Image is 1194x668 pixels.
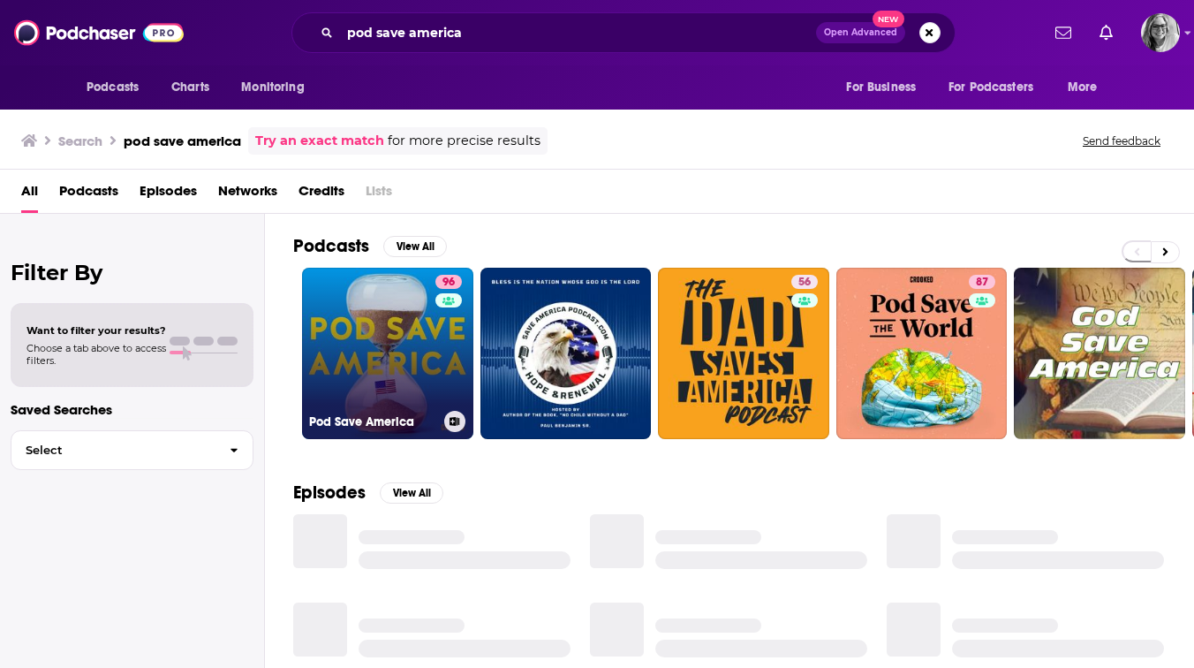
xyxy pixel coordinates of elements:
[255,131,384,151] a: Try an exact match
[1068,75,1098,100] span: More
[26,342,166,367] span: Choose a tab above to access filters.
[293,235,369,257] h2: Podcasts
[658,268,829,439] a: 56
[171,75,209,100] span: Charts
[976,274,988,292] span: 87
[824,28,897,37] span: Open Advanced
[11,430,253,470] button: Select
[937,71,1059,104] button: open menu
[21,177,38,213] a: All
[11,260,253,285] h2: Filter By
[969,275,995,289] a: 87
[846,75,916,100] span: For Business
[14,16,184,49] img: Podchaser - Follow, Share and Rate Podcasts
[380,482,443,504] button: View All
[383,236,447,257] button: View All
[340,19,816,47] input: Search podcasts, credits, & more...
[229,71,327,104] button: open menu
[302,268,473,439] a: 96Pod Save America
[293,235,447,257] a: PodcastsView All
[948,75,1033,100] span: For Podcasters
[26,324,166,337] span: Want to filter your results?
[366,177,392,213] span: Lists
[435,275,462,289] a: 96
[298,177,344,213] a: Credits
[834,71,938,104] button: open menu
[836,268,1008,439] a: 87
[873,11,904,27] span: New
[1077,133,1166,148] button: Send feedback
[388,131,540,151] span: for more precise results
[140,177,197,213] a: Episodes
[442,274,455,292] span: 96
[293,482,443,504] a: EpisodesView All
[11,444,215,456] span: Select
[291,12,956,53] div: Search podcasts, credits, & more...
[74,71,162,104] button: open menu
[11,401,253,418] p: Saved Searches
[798,274,811,292] span: 56
[160,71,220,104] a: Charts
[58,133,102,149] h3: Search
[309,414,437,429] h3: Pod Save America
[816,22,905,43] button: Open AdvancedNew
[241,75,304,100] span: Monitoring
[59,177,118,213] a: Podcasts
[1048,18,1078,48] a: Show notifications dropdown
[791,275,818,289] a: 56
[87,75,139,100] span: Podcasts
[1141,13,1180,52] button: Show profile menu
[218,177,277,213] a: Networks
[1141,13,1180,52] span: Logged in as KRobison
[1092,18,1120,48] a: Show notifications dropdown
[1055,71,1120,104] button: open menu
[293,482,366,504] h2: Episodes
[124,133,241,149] h3: pod save america
[1141,13,1180,52] img: User Profile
